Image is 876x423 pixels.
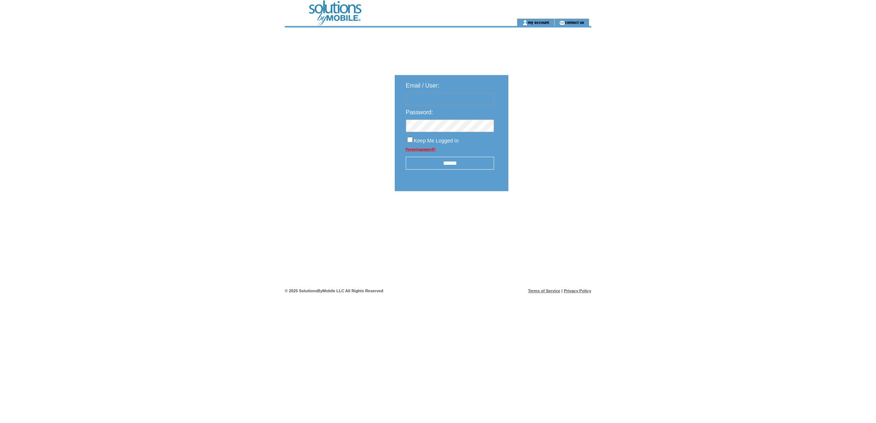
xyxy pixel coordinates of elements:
span: | [562,289,563,293]
span: Password: [406,109,433,115]
span: Email / User: [406,82,439,89]
img: contact_us_icon.gif [559,20,565,26]
span: © 2025 SolutionsByMobile LLC All Rights Reserved [285,289,383,293]
span: Keep Me Logged In [414,138,459,144]
a: Privacy Policy [564,289,591,293]
a: Terms of Service [528,289,560,293]
a: Forgot password? [406,147,435,151]
a: contact us [565,20,584,25]
img: transparent.png [530,209,566,219]
img: account_icon.gif [522,20,528,26]
a: my account [528,20,549,25]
